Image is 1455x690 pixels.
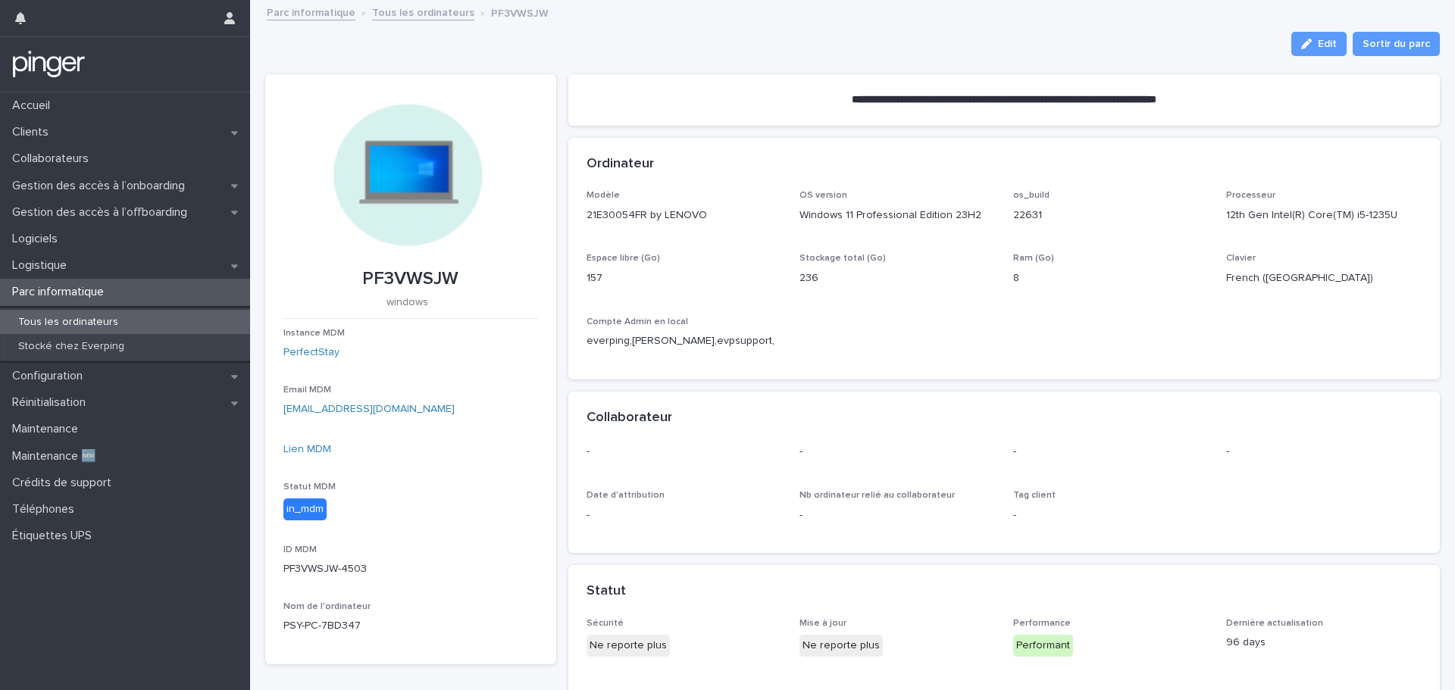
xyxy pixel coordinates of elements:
h2: Statut [587,583,626,600]
p: Parc informatique [6,285,116,299]
p: 96 days [1226,635,1422,651]
div: in_mdm [283,498,327,520]
span: Mise à jour [799,619,846,628]
p: 236 [799,270,995,286]
p: Maintenance [6,422,90,436]
div: Performant [1013,635,1073,657]
p: Configuration [6,369,95,383]
a: [EMAIL_ADDRESS][DOMAIN_NAME] [283,404,455,414]
p: Gestion des accès à l’offboarding [6,205,199,220]
a: Tous les ordinateurs [372,3,474,20]
span: Dernière actualisation [1226,619,1323,628]
span: Statut MDM [283,482,336,492]
img: mTgBEunGTSyRkCgitkcU [12,49,86,80]
button: Sortir du parc [1353,32,1440,56]
p: Logistique [6,258,79,273]
span: Sortir du parc [1363,36,1430,52]
p: everping,[PERSON_NAME],evpsupport, [587,333,782,349]
span: ID MDM [283,545,317,554]
p: - [799,444,995,460]
span: Email MDM [283,386,331,395]
p: Gestion des accès à l’onboarding [6,179,197,193]
a: PerfectStay [283,345,339,361]
p: Windows 11 Professional Edition 23H2 [799,208,995,223]
p: Maintenance 🆕 [6,449,108,464]
p: PSY-PC-7BD347 [283,618,538,634]
span: Compte Admin en local [587,317,688,326]
p: 12th Gen Intel(R) Core(TM) i5-1235U [1226,208,1422,223]
span: Processeur [1226,191,1275,200]
p: - [1013,507,1209,523]
p: Tous les ordinateurs [6,316,130,329]
span: Sécurité [587,619,624,628]
div: Ne reporte plus [587,635,670,657]
span: Modèle [587,191,620,200]
p: - [1226,444,1422,460]
span: Instance MDM [283,329,345,338]
span: Clavier [1226,254,1256,263]
span: Edit [1318,39,1337,49]
p: - [587,444,782,460]
span: os_build [1013,191,1050,200]
p: windows [283,296,532,309]
p: PF3VWSJW [491,4,549,20]
p: 21E30054FR by LENOVO [587,208,782,223]
p: Réinitialisation [6,395,98,410]
p: 157 [587,270,782,286]
p: - [587,507,782,523]
p: 8 [1013,270,1209,286]
p: - [799,507,995,523]
p: Étiquettes UPS [6,529,104,543]
p: Stocké chez Everping [6,340,136,353]
p: - [1013,444,1209,460]
h2: Collaborateur [587,410,672,426]
span: Date d'attribution [587,491,665,500]
p: 22631 [1013,208,1209,223]
span: Stockage total (Go) [799,254,886,263]
p: PF3VWSJW [283,268,538,290]
span: Espace libre (Go) [587,254,660,263]
div: Ne reporte plus [799,635,883,657]
p: Téléphones [6,502,86,517]
span: Tag client [1013,491,1056,500]
p: Crédits de support [6,476,124,490]
p: Accueil [6,98,62,113]
p: PF3VWSJW-4503 [283,561,538,577]
p: Collaborateurs [6,151,101,166]
span: Nb ordinateur relié au collaborateur [799,491,955,500]
span: OS version [799,191,847,200]
p: Clients [6,125,61,139]
a: Lien MDM [283,444,331,454]
span: Performance [1013,619,1071,628]
p: Logiciels [6,232,70,246]
p: French ([GEOGRAPHIC_DATA]) [1226,270,1422,286]
span: Nom de l'ordinateur [283,602,371,611]
button: Edit [1291,32,1347,56]
a: Parc informatique [267,3,355,20]
span: Ram (Go) [1013,254,1054,263]
h2: Ordinateur [587,156,654,173]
